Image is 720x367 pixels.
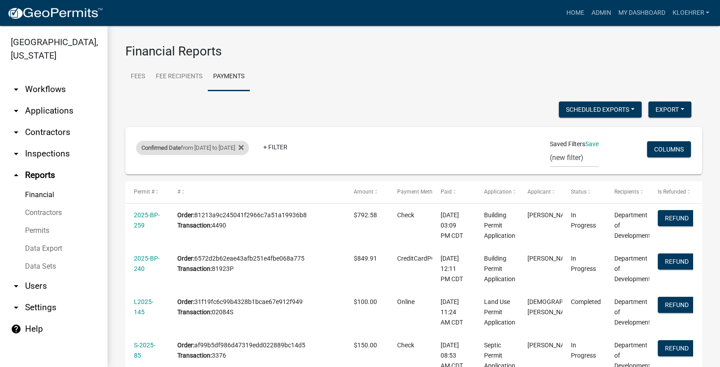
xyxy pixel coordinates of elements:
a: kloehrer [669,4,713,21]
button: Columns [647,141,691,157]
button: Refund [658,253,696,270]
i: arrow_drop_down [11,281,21,291]
a: Admin [587,4,614,21]
i: arrow_drop_down [11,148,21,159]
span: Department of Development [614,255,651,283]
button: Export [648,101,691,118]
div: 81213a9c245041f2966c7a51a19936b8 4490 [177,210,336,231]
h3: Financial Reports [125,44,702,59]
span: $100.00 [354,298,377,305]
span: Completed [571,298,601,305]
a: L2025-145 [134,298,154,316]
span: Confirmed Date [141,144,181,151]
b: Order: [177,342,194,349]
datatable-header-cell: Permit # [125,181,169,203]
span: Building Permit Application [484,255,515,283]
b: Order: [177,255,194,262]
span: Paid [441,189,452,195]
b: Transaction: [177,222,212,229]
button: Refund [658,210,696,226]
span: Is Refunded [658,189,686,195]
span: Peter Nielsen [527,342,575,349]
datatable-header-cell: Paid [432,181,476,203]
span: CreditCardPOS [397,255,439,262]
span: Amount [354,189,373,195]
a: Payments [208,63,250,91]
span: Check [397,342,414,349]
span: In Progress [571,255,596,272]
span: $792.58 [354,211,377,219]
a: 2025-BP-240 [134,255,160,272]
span: Department of Development [614,298,651,326]
a: Home [562,4,587,21]
span: Online [397,298,415,305]
span: David Mitchell [527,255,575,262]
datatable-header-cell: Recipients [606,181,649,203]
b: Transaction: [177,308,212,316]
span: Recipients [614,189,639,195]
span: Building Permit Application [484,211,515,239]
datatable-header-cell: Is Refunded [649,181,693,203]
a: 2025-BP-259 [134,211,160,229]
datatable-header-cell: Status [562,181,606,203]
datatable-header-cell: Applicant [519,181,562,203]
a: S-2025-85 [134,342,155,359]
i: arrow_drop_down [11,302,21,313]
span: Department of Development [614,211,651,239]
b: Transaction: [177,352,212,359]
b: Order: [177,211,194,219]
button: Refund [658,297,696,313]
div: af99b5df986d47319edd022889bc14d5 3376 [177,340,336,361]
i: arrow_drop_down [11,105,21,116]
span: Status [571,189,587,195]
a: Save [585,140,599,148]
span: Application [484,189,512,195]
button: Scheduled Exports [559,101,642,118]
span: In Progress [571,342,596,359]
span: Saved Filters [550,139,585,149]
div: 6572d2b62eae43afb251e4fbe068a775 81923P [177,253,336,274]
div: [DATE] 12:11 PM CDT [441,253,467,284]
i: help [11,324,21,334]
button: Refund [658,340,696,356]
b: Order: [177,298,194,305]
div: 31f19fc6c99b4328b1bcae67e912f949 02084S [177,297,336,317]
a: My Dashboard [614,4,669,21]
datatable-header-cell: # [169,181,345,203]
span: Christian Scapanski [527,298,593,316]
span: Payment Method [397,189,439,195]
i: arrow_drop_down [11,84,21,95]
span: Check [397,211,414,219]
datatable-header-cell: Amount [345,181,389,203]
a: Fees [125,63,150,91]
span: Melanie Freilinger [527,211,575,219]
div: from [DATE] to [DATE] [136,141,249,155]
wm-modal-confirm: Refund Payment [658,259,696,266]
span: $150.00 [354,342,377,349]
b: Transaction: [177,265,212,272]
datatable-header-cell: Application [476,181,519,203]
wm-modal-confirm: Refund Payment [658,302,696,309]
span: Permit # [134,189,154,195]
wm-modal-confirm: Refund Payment [658,346,696,353]
span: In Progress [571,211,596,229]
a: Fee Recipients [150,63,208,91]
div: [DATE] 03:09 PM CDT [441,210,467,240]
span: # [177,189,180,195]
a: + Filter [256,139,295,155]
div: [DATE] 11:24 AM CDT [441,297,467,327]
span: Land Use Permit Application [484,298,515,326]
wm-modal-confirm: Refund Payment [658,215,696,223]
i: arrow_drop_up [11,170,21,181]
i: arrow_drop_down [11,127,21,138]
datatable-header-cell: Payment Method [389,181,432,203]
span: Applicant [527,189,551,195]
span: $849.91 [354,255,377,262]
